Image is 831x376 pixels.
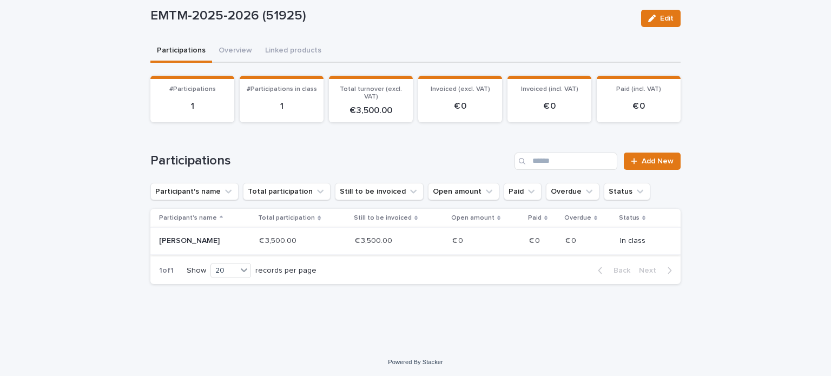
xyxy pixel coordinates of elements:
p: € 0 [452,234,465,246]
button: Overview [212,40,259,63]
p: Show [187,266,206,275]
tr: [PERSON_NAME]€ 3,500.00€ 3,500.00 € 3,500.00€ 3,500.00 € 0€ 0 € 0€ 0 € 0€ 0 In class [150,228,681,255]
p: Still to be invoiced [354,212,412,224]
p: € 0 [425,101,496,111]
span: Invoiced (incl. VAT) [521,86,578,93]
span: Invoiced (excl. VAT) [431,86,490,93]
p: € 0 [514,101,585,111]
a: Powered By Stacker [388,359,443,365]
p: € 0 [565,234,578,246]
button: Status [604,183,650,200]
p: € 0 [529,234,542,246]
p: EMTM-2025-2026 (51925) [150,8,632,24]
p: Total participation [258,212,315,224]
input: Search [515,153,617,170]
button: Next [635,266,681,275]
span: Add New [642,157,674,165]
button: Back [589,266,635,275]
span: Total turnover (excl. VAT) [340,86,402,100]
button: Total participation [243,183,331,200]
span: Back [607,267,630,274]
span: #Participations [169,86,216,93]
a: Add New [624,153,681,170]
p: € 0 [603,101,674,111]
h1: Participations [150,153,510,169]
button: Overdue [546,183,599,200]
button: Still to be invoiced [335,183,424,200]
button: Participations [150,40,212,63]
p: € 3,500.00 [335,105,406,116]
p: records per page [255,266,316,275]
span: Edit [660,15,674,22]
p: Overdue [564,212,591,224]
span: Paid (incl. VAT) [616,86,661,93]
button: Open amount [428,183,499,200]
p: 1 of 1 [150,258,182,284]
p: [PERSON_NAME] [159,236,236,246]
div: 20 [211,265,237,276]
p: Open amount [451,212,494,224]
p: In class [620,236,663,246]
button: Participant's name [150,183,239,200]
p: Paid [528,212,542,224]
span: Next [639,267,663,274]
p: Status [619,212,639,224]
p: € 3,500.00 [355,234,394,246]
p: 1 [246,101,317,111]
p: Participant's name [159,212,217,224]
button: Edit [641,10,681,27]
p: 1 [157,101,228,111]
button: Paid [504,183,542,200]
span: #Participations in class [247,86,317,93]
button: Linked products [259,40,328,63]
p: € 3,500.00 [259,234,299,246]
